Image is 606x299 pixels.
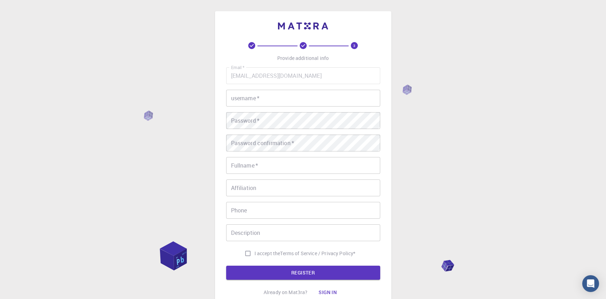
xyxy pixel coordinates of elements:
[255,250,280,257] span: I accept the
[280,250,355,257] a: Terms of Service / Privacy Policy*
[280,250,355,257] p: Terms of Service / Privacy Policy *
[226,266,380,280] button: REGISTER
[582,275,599,292] div: Open Intercom Messenger
[231,64,244,70] label: Email
[353,43,355,48] text: 3
[277,55,329,62] p: Provide additional info
[264,289,308,296] p: Already on Mat3ra?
